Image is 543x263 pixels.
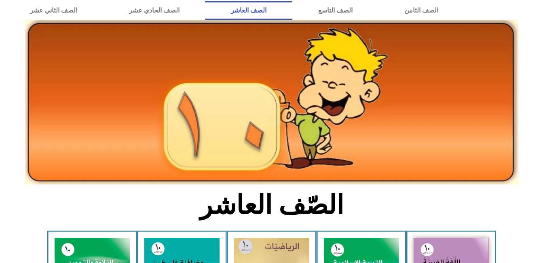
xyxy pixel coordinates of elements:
[378,1,464,20] a: الصف الثامن
[292,1,378,20] a: الصف التاسع
[4,1,103,20] a: الصف الثاني عشر
[205,1,292,20] a: الصف العاشر
[138,189,405,221] h2: الصّف العاشر
[103,1,205,20] a: الصف الحادي عشر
